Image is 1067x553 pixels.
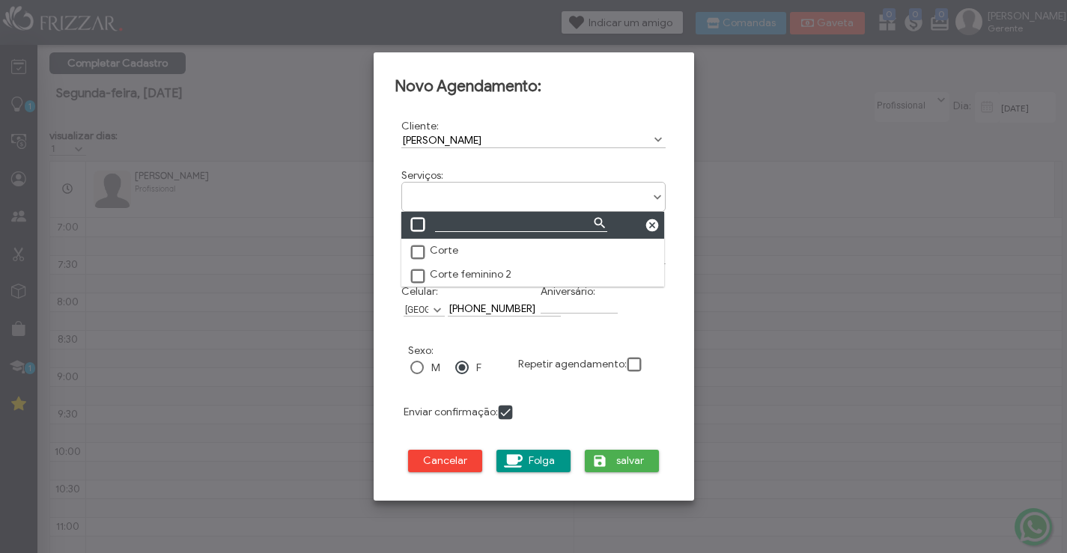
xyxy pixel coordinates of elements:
[401,120,439,132] label: Cliente:
[435,217,608,232] input: Filter Input
[644,217,660,233] a: Close
[523,450,561,472] span: Folga
[395,76,673,96] h2: Novo Agendamento:
[409,244,458,257] label: Corte
[401,285,438,298] label: Celular:
[404,405,498,418] label: Enviar confirmação:
[408,344,434,357] label: Sexo:
[476,361,481,374] label: F
[408,450,483,472] button: Cancelar
[431,361,440,374] label: M
[612,450,649,472] span: salvar
[541,285,595,298] label: Aniversário:
[409,268,511,281] label: Corte feminino 2
[419,450,472,472] span: Cancelar
[496,450,571,472] button: Folga
[585,450,660,472] button: salvar
[651,132,666,147] button: Show Options
[518,357,627,370] label: Repetir agendamento:
[404,303,428,316] label: [GEOGRAPHIC_DATA]
[401,169,443,182] label: Serviços:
